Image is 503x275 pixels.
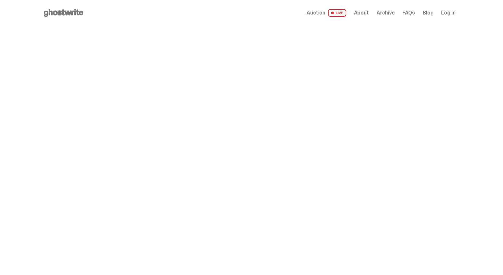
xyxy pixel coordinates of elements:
[423,10,433,15] a: Blog
[441,10,455,15] a: Log in
[307,10,325,15] span: Auction
[402,10,415,15] a: FAQs
[354,10,369,15] a: About
[328,9,346,17] span: LIVE
[307,9,346,17] a: Auction LIVE
[377,10,395,15] a: Archive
